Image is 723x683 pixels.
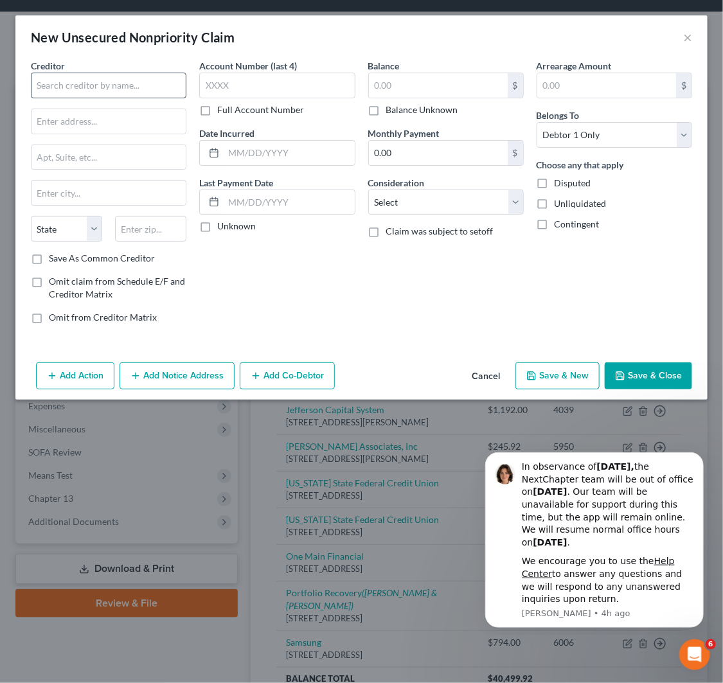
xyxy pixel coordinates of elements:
[368,176,425,190] label: Consideration
[199,59,297,73] label: Account Number (last 4)
[508,141,523,165] div: $
[369,73,508,98] input: 0.00
[31,73,186,98] input: Search creditor by name...
[368,59,400,73] label: Balance
[224,190,354,215] input: MM/DD/YYYY
[224,141,354,165] input: MM/DD/YYYY
[555,218,600,229] span: Contingent
[217,103,304,116] label: Full Account Number
[679,639,710,670] iframe: Intercom live chat
[515,362,600,389] button: Save & New
[537,73,676,98] input: 0.00
[31,109,186,134] input: Enter address...
[466,441,723,635] iframe: Intercom notifications message
[49,312,157,323] span: Omit from Creditor Matrix
[706,639,716,650] span: 6
[555,198,607,209] span: Unliquidated
[386,103,458,116] label: Balance Unknown
[537,158,624,172] label: Choose any that apply
[537,59,612,73] label: Arrearage Amount
[36,362,114,389] button: Add Action
[31,60,65,71] span: Creditor
[386,226,494,236] span: Claim was subject to setoff
[199,73,355,98] input: XXXX
[31,181,186,205] input: Enter city...
[49,252,155,265] label: Save As Common Creditor
[508,73,523,98] div: $
[368,127,440,140] label: Monthly Payment
[537,110,580,121] span: Belongs To
[461,364,510,389] button: Cancel
[120,362,235,389] button: Add Notice Address
[115,216,186,242] input: Enter zip...
[555,177,591,188] span: Disputed
[31,145,186,170] input: Apt, Suite, etc...
[217,220,256,233] label: Unknown
[31,28,235,46] div: New Unsecured Nonpriority Claim
[199,127,254,140] label: Date Incurred
[199,176,273,190] label: Last Payment Date
[683,30,692,45] button: ×
[240,362,335,389] button: Add Co-Debtor
[676,73,692,98] div: $
[369,141,508,165] input: 0.00
[49,276,185,299] span: Omit claim from Schedule E/F and Creditor Matrix
[605,362,692,389] button: Save & Close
